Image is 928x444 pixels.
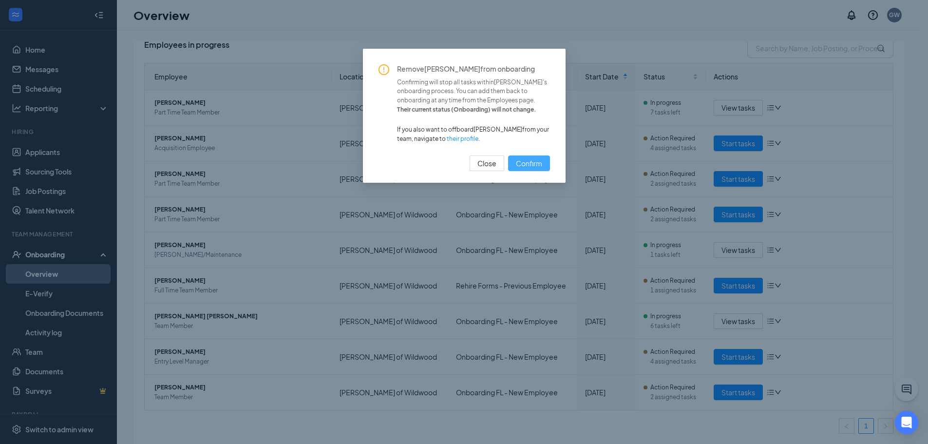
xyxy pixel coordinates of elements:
span: If you also want to offboard [PERSON_NAME] from your team, navigate to . [397,125,550,144]
span: exclamation-circle [379,64,389,75]
a: their profile [447,135,478,142]
span: Confirm [516,158,542,169]
span: Remove [PERSON_NAME] from onboarding [397,64,550,74]
button: Close [470,155,504,171]
span: Their current status ( Onboarding ) will not change. [397,105,550,115]
button: Confirm [508,155,550,171]
span: Close [477,158,496,169]
div: Open Intercom Messenger [895,411,918,434]
span: Confirming will stop all tasks within [PERSON_NAME] 's onboarding process. You can add them back ... [397,78,550,106]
